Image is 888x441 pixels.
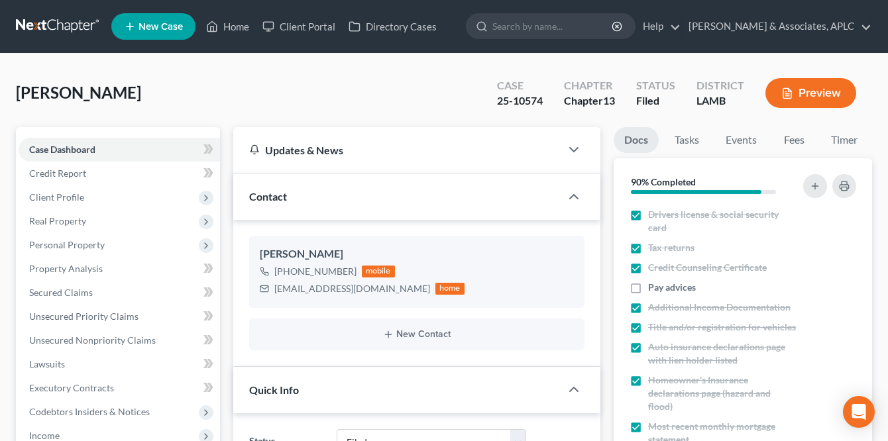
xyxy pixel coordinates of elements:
[820,127,868,153] a: Timer
[139,22,183,32] span: New Case
[19,257,220,281] a: Property Analysis
[843,396,875,428] div: Open Intercom Messenger
[19,305,220,328] a: Unsecured Priority Claims
[260,246,574,262] div: [PERSON_NAME]
[29,430,60,441] span: Income
[765,78,856,108] button: Preview
[497,78,543,93] div: Case
[249,190,287,203] span: Contact
[648,261,767,274] span: Credit Counseling Certificate
[19,328,220,352] a: Unsecured Nonpriority Claims
[29,358,65,369] span: Lawsuits
[274,282,430,295] div: [EMAIL_ADDRESS][DOMAIN_NAME]
[29,334,156,346] span: Unsecured Nonpriority Claims
[631,176,696,187] strong: 90% Completed
[603,94,615,107] span: 13
[29,406,150,417] span: Codebtors Insiders & Notices
[664,127,710,153] a: Tasks
[648,340,797,367] span: Auto insurance declarations page with lien holder listed
[636,93,675,109] div: Filed
[19,162,220,185] a: Credit Report
[19,138,220,162] a: Case Dashboard
[19,352,220,376] a: Lawsuits
[648,301,791,314] span: Additional Income Documentation
[564,78,615,93] div: Chapter
[648,281,696,294] span: Pay advices
[648,373,797,413] span: Homeowner's Insurance declarations page (hazard and flood)
[274,265,357,278] div: [PHONE_NUMBER]
[648,320,796,334] span: Title and/or registration for vehicles
[497,93,543,109] div: 25-10574
[342,15,443,38] a: Directory Cases
[773,127,815,153] a: Fees
[682,15,871,38] a: [PERSON_NAME] & Associates, APLC
[19,376,220,400] a: Executory Contracts
[16,83,141,102] span: [PERSON_NAME]
[492,14,614,38] input: Search by name...
[29,144,95,155] span: Case Dashboard
[564,93,615,109] div: Chapter
[256,15,342,38] a: Client Portal
[362,266,395,277] div: mobile
[29,263,103,274] span: Property Analysis
[636,78,675,93] div: Status
[29,191,84,203] span: Client Profile
[29,168,86,179] span: Credit Report
[29,382,114,393] span: Executory Contracts
[715,127,767,153] a: Events
[29,239,105,250] span: Personal Property
[648,208,797,234] span: Drivers license & social security card
[29,311,139,322] span: Unsecured Priority Claims
[636,15,681,38] a: Help
[260,329,574,340] button: New Contact
[29,287,93,298] span: Secured Claims
[614,127,659,153] a: Docs
[696,78,744,93] div: District
[19,281,220,305] a: Secured Claims
[696,93,744,109] div: LAMB
[199,15,256,38] a: Home
[249,143,545,157] div: Updates & News
[648,241,694,254] span: Tax returns
[29,215,86,226] span: Real Property
[249,383,299,396] span: Quick Info
[435,283,465,295] div: home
